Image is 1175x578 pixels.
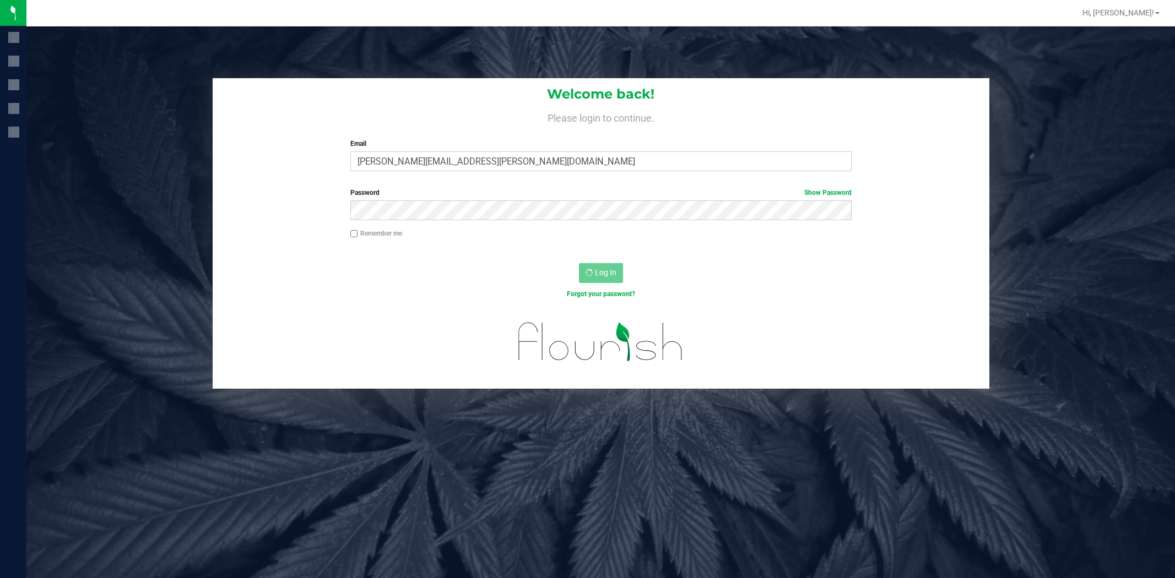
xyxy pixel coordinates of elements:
[503,310,698,373] img: flourish_logo.svg
[804,189,852,197] a: Show Password
[213,87,989,101] h1: Welcome back!
[350,230,358,238] input: Remember me
[1082,8,1154,17] span: Hi, [PERSON_NAME]!
[213,110,989,123] h4: Please login to continue.
[567,290,635,298] a: Forgot your password?
[579,263,623,283] button: Log In
[595,268,616,277] span: Log In
[350,189,380,197] span: Password
[350,228,402,238] label: Remember me
[350,139,852,149] label: Email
